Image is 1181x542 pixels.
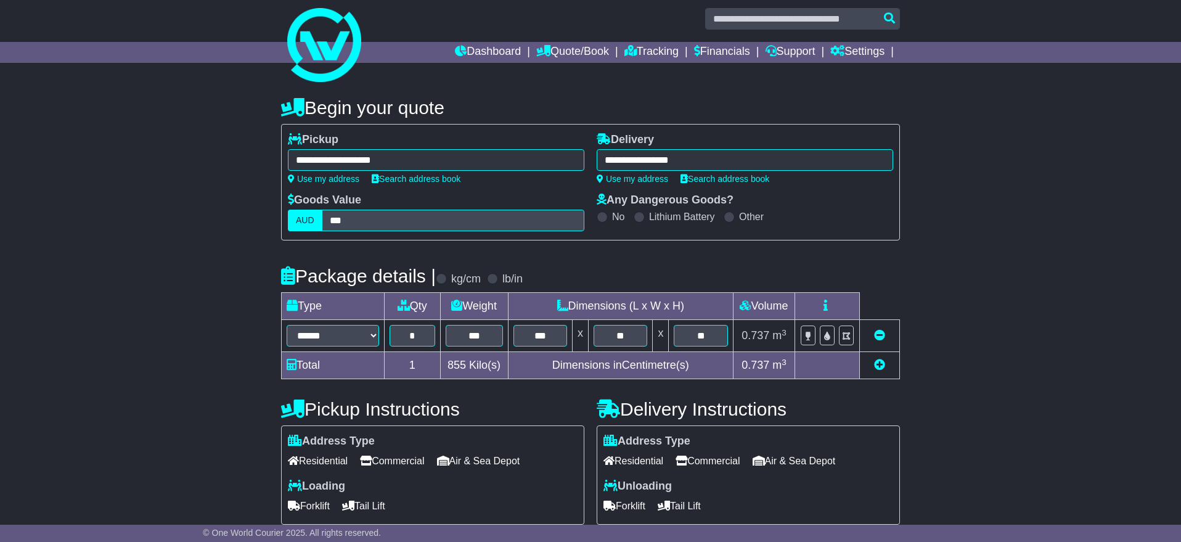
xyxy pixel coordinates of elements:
span: m [772,329,787,342]
td: Volume [733,293,795,320]
a: Tracking [624,42,679,63]
span: m [772,359,787,371]
span: © One World Courier 2025. All rights reserved. [203,528,381,538]
td: x [573,320,589,352]
a: Add new item [874,359,885,371]
a: Settings [830,42,885,63]
label: lb/in [502,273,523,286]
span: Forklift [288,496,330,515]
label: Address Type [603,435,690,448]
sup: 3 [782,328,787,337]
sup: 3 [782,358,787,367]
a: Remove this item [874,329,885,342]
a: Use my address [288,174,359,184]
span: Commercial [360,451,424,470]
span: 855 [447,359,466,371]
td: Kilo(s) [440,352,508,379]
td: 1 [385,352,441,379]
a: Search address book [372,174,460,184]
span: Commercial [676,451,740,470]
span: Tail Lift [342,496,385,515]
label: Any Dangerous Goods? [597,194,734,207]
a: Search address book [680,174,769,184]
td: Total [282,352,385,379]
td: Dimensions in Centimetre(s) [508,352,733,379]
td: x [653,320,669,352]
label: No [612,211,624,223]
label: Unloading [603,480,672,493]
span: Forklift [603,496,645,515]
a: Quote/Book [536,42,609,63]
label: kg/cm [451,273,481,286]
label: Pickup [288,133,338,147]
a: Use my address [597,174,668,184]
span: Air & Sea Depot [753,451,836,470]
span: Air & Sea Depot [437,451,520,470]
label: Loading [288,480,345,493]
label: Goods Value [288,194,361,207]
span: 0.737 [742,359,769,371]
label: AUD [288,210,322,231]
a: Financials [694,42,750,63]
span: Residential [603,451,663,470]
h4: Package details | [281,266,436,286]
td: Weight [440,293,508,320]
label: Lithium Battery [649,211,715,223]
h4: Pickup Instructions [281,399,584,419]
td: Type [282,293,385,320]
a: Dashboard [455,42,521,63]
label: Other [739,211,764,223]
label: Delivery [597,133,654,147]
a: Support [766,42,815,63]
h4: Begin your quote [281,97,900,118]
h4: Delivery Instructions [597,399,900,419]
span: Residential [288,451,348,470]
span: Tail Lift [658,496,701,515]
td: Dimensions (L x W x H) [508,293,733,320]
span: 0.737 [742,329,769,342]
label: Address Type [288,435,375,448]
td: Qty [385,293,441,320]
